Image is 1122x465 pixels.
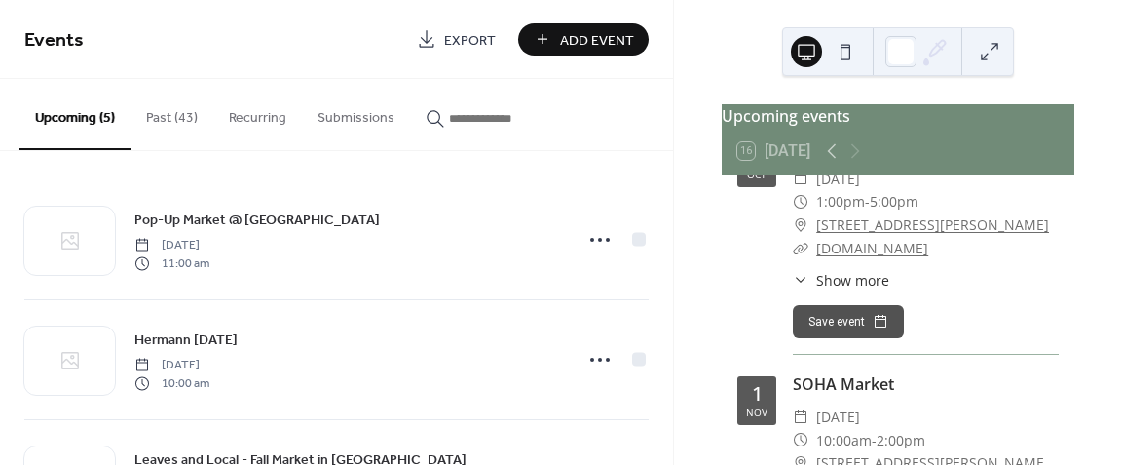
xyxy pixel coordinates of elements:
[134,329,238,351] a: Hermann [DATE]
[134,357,209,374] span: [DATE]
[213,79,302,148] button: Recurring
[793,305,904,338] button: Save event
[134,330,238,351] span: Hermann [DATE]
[816,168,860,191] span: [DATE]
[722,104,1074,128] div: Upcoming events
[793,270,889,291] button: ​Show more
[134,211,380,231] span: Pop-Up Market @ [GEOGRAPHIC_DATA]
[518,23,649,56] button: Add Event
[746,407,767,417] div: Nov
[816,239,928,257] a: [DOMAIN_NAME]
[865,190,870,213] span: -
[793,213,808,237] div: ​
[816,213,1049,237] a: [STREET_ADDRESS][PERSON_NAME]
[816,270,889,291] span: Show more
[793,168,808,191] div: ​
[793,237,808,260] div: ​
[747,170,767,179] div: Oct
[402,23,510,56] a: Export
[752,384,763,404] div: 1
[793,190,808,213] div: ​
[877,429,925,452] span: 2:00pm
[793,406,808,429] div: ​
[444,30,496,51] span: Export
[793,372,1059,396] div: SOHA Market
[816,406,860,429] span: [DATE]
[134,237,209,254] span: [DATE]
[134,209,380,231] a: Pop-Up Market @ [GEOGRAPHIC_DATA]
[816,190,865,213] span: 1:00pm
[870,190,918,213] span: 5:00pm
[134,374,209,392] span: 10:00 am
[19,79,131,150] button: Upcoming (5)
[816,429,872,452] span: 10:00am
[560,30,634,51] span: Add Event
[872,429,877,452] span: -
[302,79,410,148] button: Submissions
[793,429,808,452] div: ​
[24,21,84,59] span: Events
[131,79,213,148] button: Past (43)
[134,254,209,272] span: 11:00 am
[793,270,808,291] div: ​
